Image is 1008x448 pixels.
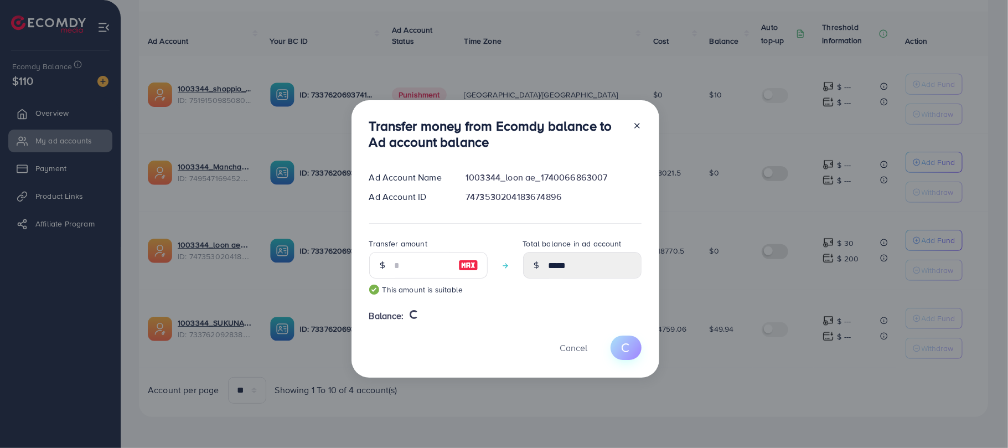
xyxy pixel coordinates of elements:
[457,190,650,203] div: 7473530204183674896
[458,259,478,272] img: image
[360,190,457,203] div: Ad Account ID
[369,285,379,295] img: guide
[560,342,588,354] span: Cancel
[523,238,622,249] label: Total balance in ad account
[369,238,427,249] label: Transfer amount
[360,171,457,184] div: Ad Account Name
[369,118,624,150] h3: Transfer money from Ecomdy balance to Ad account balance
[369,310,404,322] span: Balance:
[546,336,602,359] button: Cancel
[369,284,488,295] small: This amount is suitable
[961,398,1000,440] iframe: Chat
[457,171,650,184] div: 1003344_loon ae_1740066863007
